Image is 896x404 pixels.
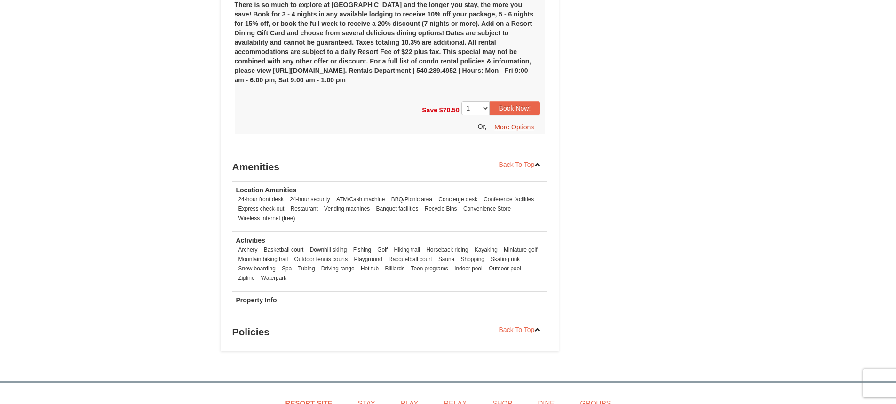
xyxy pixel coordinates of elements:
[422,106,437,113] span: Save
[322,204,372,214] li: Vending machines
[493,323,547,337] a: Back To Top
[236,186,297,194] strong: Location Amenities
[461,204,513,214] li: Convenience Store
[236,254,291,264] li: Mountain biking trail
[319,264,357,273] li: Driving range
[236,264,278,273] li: Snow boarding
[481,195,536,204] li: Conference facilities
[459,254,487,264] li: Shopping
[501,245,539,254] li: Miniature golf
[439,106,460,113] span: $70.50
[493,158,547,172] a: Back To Top
[389,195,435,204] li: BBQ/Picnic area
[478,123,487,130] span: Or,
[236,195,286,204] li: 24-hour front desk
[486,264,523,273] li: Outdoor pool
[236,237,265,244] strong: Activities
[422,204,460,214] li: Recycle Bins
[259,273,289,283] li: Waterpark
[292,254,350,264] li: Outdoor tennis courts
[358,264,381,273] li: Hot tub
[232,158,547,176] h3: Amenities
[287,195,332,204] li: 24-hour security
[375,245,390,254] li: Golf
[383,264,407,273] li: Billiards
[409,264,451,273] li: Teen programs
[490,101,540,115] button: Book Now!
[488,120,540,134] button: More Options
[386,254,435,264] li: Racquetball court
[334,195,388,204] li: ATM/Cash machine
[352,254,385,264] li: Playground
[232,323,547,341] h3: Policies
[391,245,422,254] li: Hiking trail
[351,245,373,254] li: Fishing
[236,245,260,254] li: Archery
[296,264,317,273] li: Tubing
[308,245,349,254] li: Downhill skiing
[236,204,287,214] li: Express check-out
[374,204,421,214] li: Banquet facilities
[436,254,457,264] li: Sauna
[488,254,522,264] li: Skating rink
[452,264,485,273] li: Indoor pool
[288,204,320,214] li: Restaurant
[262,245,306,254] li: Basketball court
[236,296,277,304] strong: Property Info
[436,195,480,204] li: Concierge desk
[236,273,257,283] li: Zipline
[236,214,298,223] li: Wireless Internet (free)
[472,245,500,254] li: Kayaking
[279,264,294,273] li: Spa
[424,245,470,254] li: Horseback riding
